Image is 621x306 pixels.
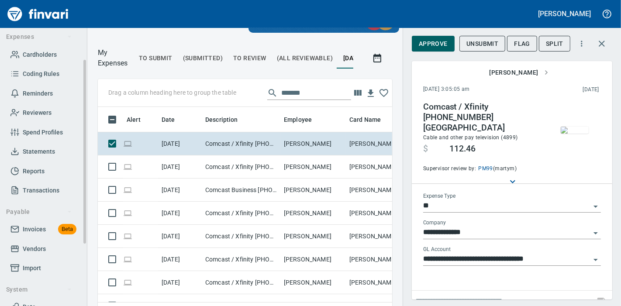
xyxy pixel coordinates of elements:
span: Split [546,38,563,49]
td: Comcast Business [PHONE_NUMBER] [GEOGRAPHIC_DATA] [202,179,280,202]
button: Choose columns to display [351,86,364,100]
span: Alert [127,114,141,125]
span: Invoices [23,224,46,235]
span: Alert [127,114,152,125]
span: 112.46 [449,144,476,154]
h5: [PERSON_NAME] [538,9,591,18]
span: Online transaction [123,141,132,146]
span: Online transaction [123,233,132,239]
span: Online transaction [123,164,132,169]
span: Statements [23,146,55,157]
span: To Review [233,53,266,64]
span: Description [205,114,249,125]
td: [PERSON_NAME] [346,132,411,155]
td: [PERSON_NAME] [280,202,346,225]
td: [DATE] [158,225,202,248]
p: Drag a column heading here to group the table [108,88,236,97]
span: Expenses [6,31,72,42]
button: Flag [507,36,537,52]
span: Reports [23,166,45,177]
button: [PERSON_NAME] [486,65,552,81]
button: Approve [412,36,455,52]
button: Show transactions within a particular date range [364,48,392,69]
span: Card Name [349,114,381,125]
a: Import [7,258,80,278]
td: [DATE] [158,202,202,225]
a: Reviewers [7,103,80,123]
button: Split [539,36,570,52]
td: [DATE] [158,271,202,294]
td: [PERSON_NAME] [346,155,411,179]
a: Cardholders [7,45,80,65]
span: Transactions [23,185,59,196]
td: [DATE] [158,132,202,155]
span: [PERSON_NAME] [489,67,549,78]
h4: Comcast / Xfinity [PHONE_NUMBER] [GEOGRAPHIC_DATA] [423,102,542,133]
a: Reports [7,162,80,181]
span: Date [162,114,186,125]
img: Finvari [5,3,71,24]
td: [DATE] [158,155,202,179]
label: Company [423,220,446,226]
button: Download Table [364,87,377,100]
span: Employee [284,114,323,125]
span: Vendors [23,244,46,254]
span: (Submitted) [183,53,223,64]
span: System [6,284,72,295]
td: [PERSON_NAME] [346,248,411,271]
span: Beta [58,224,76,234]
span: Approve [419,38,448,49]
label: Expense Type [423,194,455,199]
span: Employee [284,114,312,125]
td: [PERSON_NAME] [280,179,346,202]
a: Spend Profiles [7,123,80,142]
span: Card Name [349,114,392,125]
td: [PERSON_NAME] [346,271,411,294]
td: Comcast / Xfinity [PHONE_NUMBER] OR [202,155,280,179]
td: Comcast / Xfinity [PHONE_NUMBER] [GEOGRAPHIC_DATA] [202,132,280,155]
td: [PERSON_NAME] [346,202,411,225]
span: To Submit [139,53,172,64]
span: Flag [514,38,530,49]
span: Coding Rules [23,69,59,79]
span: (All Reviewable) [277,53,333,64]
button: Open [590,200,602,213]
td: Comcast / Xfinity [PHONE_NUMBER] OR [202,271,280,294]
td: [PERSON_NAME] [280,271,346,294]
a: Reminders [7,84,80,103]
img: receipts%2Ftapani%2F2025-08-10%2FwRyD7Dpi8Aanou5rLXT8HKXjbai2__HVbYKN4xYDj72Q3CTOv9.jpg [561,127,589,134]
button: [PERSON_NAME] [536,7,593,21]
span: Online transaction [123,279,132,285]
td: [DATE] [158,248,202,271]
td: [DATE] [158,179,202,202]
span: [DATE] 3:05:05 am [423,85,526,94]
span: [DATE] - [DATE] [343,53,387,64]
button: Payable [3,204,76,220]
a: Vendors [7,239,80,259]
span: $ [423,144,428,154]
span: Online transaction [123,210,132,216]
button: Open [590,227,602,239]
span: Spend Profiles [23,127,63,138]
span: Online transaction [123,187,132,193]
td: [PERSON_NAME] [346,179,411,202]
button: Close transaction [591,33,612,54]
td: [PERSON_NAME] [346,225,411,248]
td: Comcast / Xfinity [PHONE_NUMBER] OR [202,248,280,271]
td: Comcast / Xfinity [PHONE_NUMBER] OR [202,202,280,225]
a: PM99 [476,165,493,172]
span: Supervisor review by: (martym) [423,165,542,173]
button: System [3,282,76,298]
span: Date [162,114,175,125]
td: [PERSON_NAME] [280,248,346,271]
span: Cardholders [23,49,57,60]
td: Comcast / Xfinity [PHONE_NUMBER] [GEOGRAPHIC_DATA] [202,225,280,248]
a: Statements [7,142,80,162]
span: Online transaction [123,256,132,262]
span: Payable [6,206,72,217]
a: Coding Rules [7,64,80,84]
span: Cable and other pay television (4899) [423,134,518,141]
span: Import [23,263,41,274]
a: Transactions [7,181,80,200]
